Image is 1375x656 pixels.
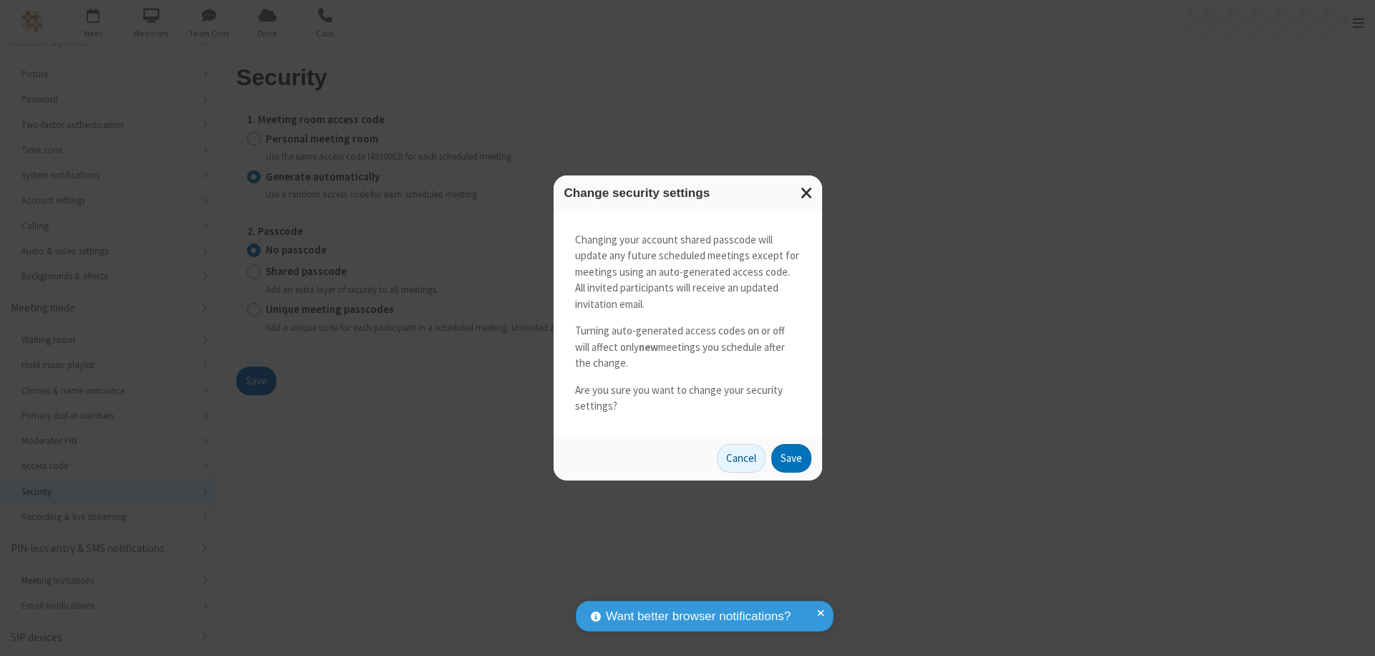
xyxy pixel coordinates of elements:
p: Turning auto-generated access codes on or off will affect only meetings you schedule after the ch... [575,323,801,372]
button: Cancel [717,444,766,473]
strong: new [639,340,658,354]
p: Changing your account shared passcode will update any future scheduled meetings except for meetin... [575,232,801,313]
h3: Change security settings [564,186,811,200]
button: Close modal [792,175,822,211]
span: Want better browser notifications? [606,607,791,626]
p: Are you sure you want to change your security settings? [575,382,801,415]
button: Save [771,444,811,473]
